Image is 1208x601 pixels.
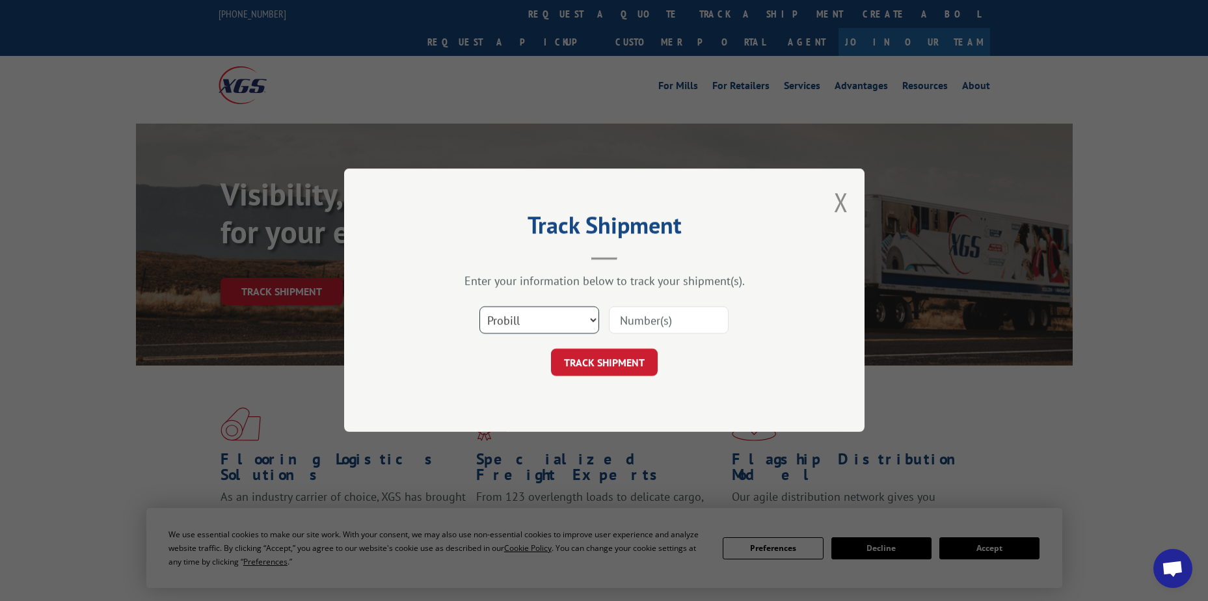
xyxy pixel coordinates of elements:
button: TRACK SHIPMENT [551,349,658,377]
h2: Track Shipment [409,216,799,241]
input: Number(s) [609,307,729,334]
button: Close modal [834,185,848,219]
a: Open chat [1153,549,1192,588]
div: Enter your information below to track your shipment(s). [409,274,799,289]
